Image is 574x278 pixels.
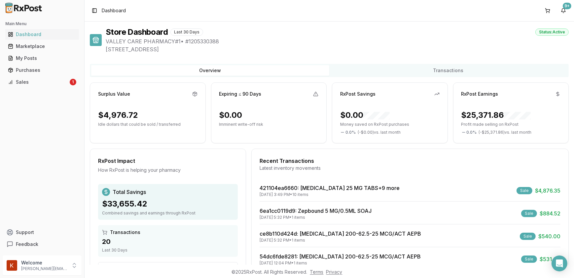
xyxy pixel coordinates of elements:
[260,157,560,165] div: Recent Transactions
[106,27,168,37] h1: Store Dashboard
[461,110,531,120] div: $25,371.86
[98,122,197,127] p: Idle dollars that could be sold / transferred
[21,266,67,271] p: [PERSON_NAME][EMAIL_ADDRESS][DOMAIN_NAME]
[102,210,234,216] div: Combined savings and earnings through RxPost
[3,29,82,40] button: Dashboard
[552,255,567,271] div: Open Intercom Messenger
[520,233,536,240] div: Sale
[3,238,82,250] button: Feedback
[219,91,262,97] div: Expiring ≤ 90 Days
[5,21,79,26] h2: Main Menu
[535,187,560,195] span: $4,876.35
[8,67,76,73] div: Purchases
[345,130,356,135] span: 0.0 %
[260,165,560,171] div: Latest inventory movements
[3,3,45,13] img: RxPost Logo
[219,122,319,127] p: Imminent write-off risk
[5,52,79,64] a: My Posts
[170,28,203,36] div: Last 30 Days
[91,65,329,76] button: Overview
[260,230,421,237] a: ce8b110d424d: [MEDICAL_DATA] 200-62.5-25 MCG/ACT AEPB
[113,188,146,196] span: Total Savings
[110,229,140,236] span: Transactions
[16,241,38,248] span: Feedback
[260,192,400,197] div: [DATE] 3:49 PM • 10 items
[5,28,79,40] a: Dashboard
[8,55,76,62] div: My Posts
[102,7,126,14] span: Dashboard
[106,37,569,45] span: VALLEY CARE PHARMACY#1 • # 1205330388
[3,226,82,238] button: Support
[106,45,569,53] span: [STREET_ADDRESS]
[538,232,560,240] span: $540.00
[70,79,76,85] div: 1
[540,255,560,263] span: $531.00
[521,210,537,217] div: Sale
[98,91,130,97] div: Surplus Value
[260,215,372,220] div: [DATE] 5:32 PM • 1 items
[358,130,401,135] span: ( - $0.00 ) vs. last month
[3,41,82,52] button: Marketplace
[98,110,138,120] div: $4,976.72
[8,79,68,85] div: Sales
[310,269,324,275] a: Terms
[3,65,82,75] button: Purchases
[219,110,242,120] div: $0.00
[260,260,421,266] div: [DATE] 12:04 PM • 1 items
[340,122,440,127] p: Money saved on RxPost purchases
[3,77,82,87] button: Sales1
[260,208,372,214] a: 6ea1cc0119d9: Zepbound 5 MG/0.5ML SOAJ
[340,91,376,97] div: RxPost Savings
[98,157,238,165] div: RxPost Impact
[102,237,234,246] div: 20
[563,3,571,9] div: 9+
[461,91,498,97] div: RxPost Earnings
[3,53,82,64] button: My Posts
[540,209,560,217] span: $884.52
[98,167,238,173] div: How RxPost is helping your pharmacy
[517,187,532,194] div: Sale
[8,43,76,50] div: Marketplace
[479,130,532,135] span: ( - $25,371.86 ) vs. last month
[340,110,390,120] div: $0.00
[102,248,234,253] div: Last 30 Days
[5,40,79,52] a: Marketplace
[326,269,342,275] a: Privacy
[7,260,17,271] img: User avatar
[558,5,569,16] button: 9+
[102,7,126,14] nav: breadcrumb
[21,259,67,266] p: Welcome
[467,130,477,135] span: 0.0 %
[329,65,567,76] button: Transactions
[102,199,234,209] div: $33,655.42
[521,255,537,263] div: Sale
[260,253,421,260] a: 54dc6fde8281: [MEDICAL_DATA] 200-62.5-25 MCG/ACT AEPB
[5,76,79,88] a: Sales1
[461,122,561,127] p: Profit made selling on RxPost
[8,31,76,38] div: Dashboard
[260,185,400,191] a: 421104ea6660: [MEDICAL_DATA] 25 MG TABS+9 more
[5,64,79,76] a: Purchases
[260,238,421,243] div: [DATE] 5:32 PM • 1 items
[535,28,569,36] div: Status: Active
